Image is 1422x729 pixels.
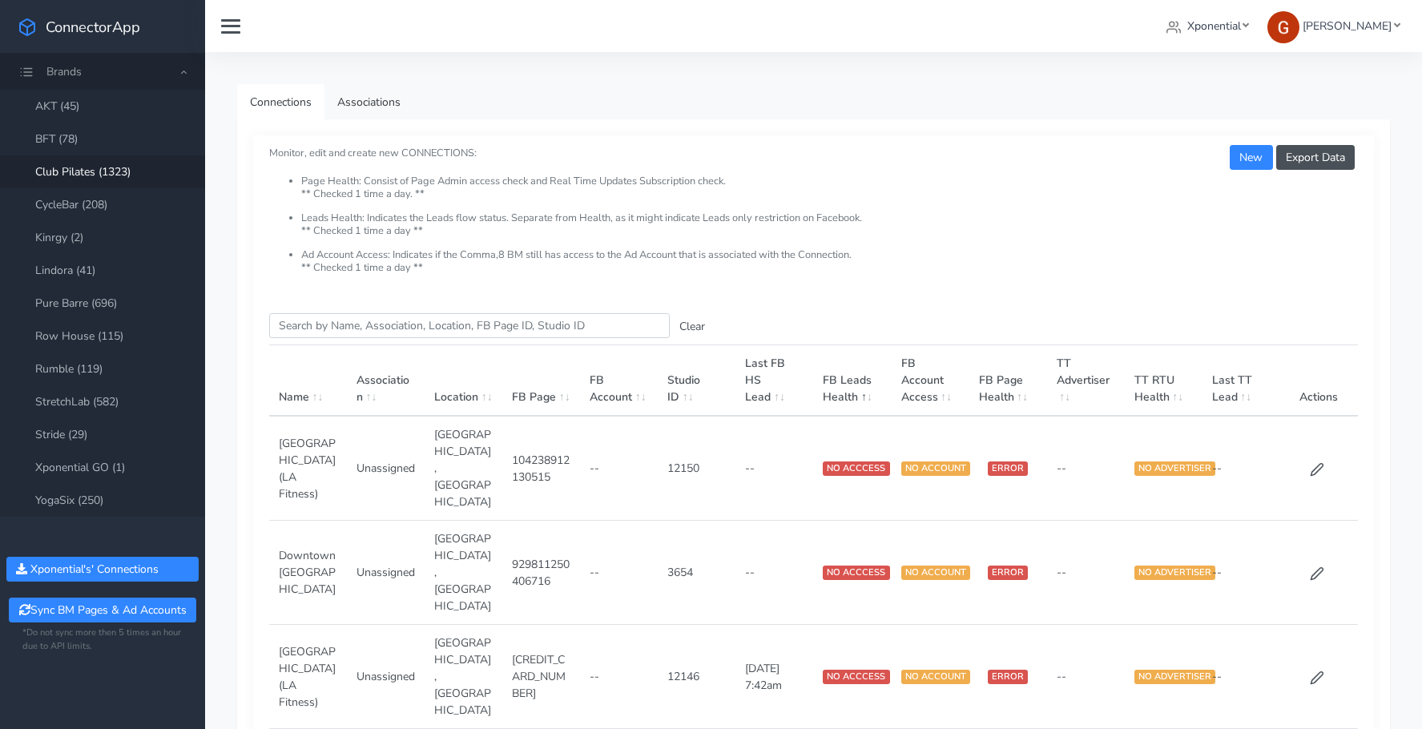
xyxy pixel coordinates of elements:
[580,416,658,521] td: --
[580,345,658,417] th: FB Account
[901,566,970,580] span: NO ACCOUNT
[1202,521,1280,625] td: --
[1276,145,1355,170] button: Export Data
[1202,345,1280,417] th: Last TT Lead
[502,345,580,417] th: FB Page
[347,521,425,625] td: Unassigned
[1202,625,1280,729] td: --
[969,345,1047,417] th: FB Page Health
[301,249,1358,274] li: Ad Account Access: Indicates if the Comma,8 BM still has access to the Ad Account that is associa...
[1187,18,1241,34] span: Xponential
[502,416,580,521] td: 104238912130515
[823,461,889,476] span: NO ACCCESS
[823,670,889,684] span: NO ACCCESS
[425,345,502,417] th: Location
[1202,416,1280,521] td: --
[1125,345,1202,417] th: TT RTU Health
[237,84,324,120] a: Connections
[580,625,658,729] td: --
[347,345,425,417] th: Association
[735,625,813,729] td: [DATE] 7:42am
[269,521,347,625] td: Downtown [GEOGRAPHIC_DATA]
[658,416,735,521] td: 12150
[347,625,425,729] td: Unassigned
[1134,566,1215,580] span: NO ADVERTISER
[892,345,969,417] th: FB Account Access
[901,461,970,476] span: NO ACCOUNT
[301,212,1358,249] li: Leads Health: Indicates the Leads flow status. Separate from Health, as it might indicate Leads o...
[1047,416,1125,521] td: --
[901,670,970,684] span: NO ACCOUNT
[1303,18,1392,34] span: [PERSON_NAME]
[813,345,891,417] th: FB Leads Health
[988,461,1028,476] span: ERROR
[580,521,658,625] td: --
[347,416,425,521] td: Unassigned
[301,175,1358,212] li: Page Health: Consist of Page Admin access check and Real Time Updates Subscription check. ** Chec...
[1280,345,1358,417] th: Actions
[502,625,580,729] td: [CREDIT_CARD_NUMBER]
[425,625,502,729] td: [GEOGRAPHIC_DATA],[GEOGRAPHIC_DATA]
[1047,625,1125,729] td: --
[269,625,347,729] td: [GEOGRAPHIC_DATA] (LA Fitness)
[1047,345,1125,417] th: TT Advertiser
[502,521,580,625] td: 929811250406716
[425,416,502,521] td: [GEOGRAPHIC_DATA],[GEOGRAPHIC_DATA]
[9,598,195,622] button: Sync BM Pages & Ad Accounts
[1230,145,1272,170] button: New
[1134,670,1215,684] span: NO ADVERTISER
[46,17,140,37] span: ConnectorApp
[735,416,813,521] td: --
[1261,11,1406,41] a: [PERSON_NAME]
[269,133,1358,274] small: Monitor, edit and create new CONNECTIONS:
[823,566,889,580] span: NO ACCCESS
[988,670,1028,684] span: ERROR
[735,345,813,417] th: Last FB HS Lead
[425,521,502,625] td: [GEOGRAPHIC_DATA],[GEOGRAPHIC_DATA]
[46,64,82,79] span: Brands
[269,416,347,521] td: [GEOGRAPHIC_DATA] (LA Fitness)
[658,625,735,729] td: 12146
[324,84,413,120] a: Associations
[22,626,183,654] small: *Do not sync more then 5 times an hour due to API limits.
[269,313,670,338] input: enter text you want to search
[1134,461,1215,476] span: NO ADVERTISER
[1160,11,1255,41] a: Xponential
[658,521,735,625] td: 3654
[1047,521,1125,625] td: --
[658,345,735,417] th: Studio ID
[1267,11,1299,43] img: Greg Clemmons
[988,566,1028,580] span: ERROR
[670,314,715,339] button: Clear
[269,345,347,417] th: Name
[6,557,199,582] button: Xponential's' Connections
[735,521,813,625] td: --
